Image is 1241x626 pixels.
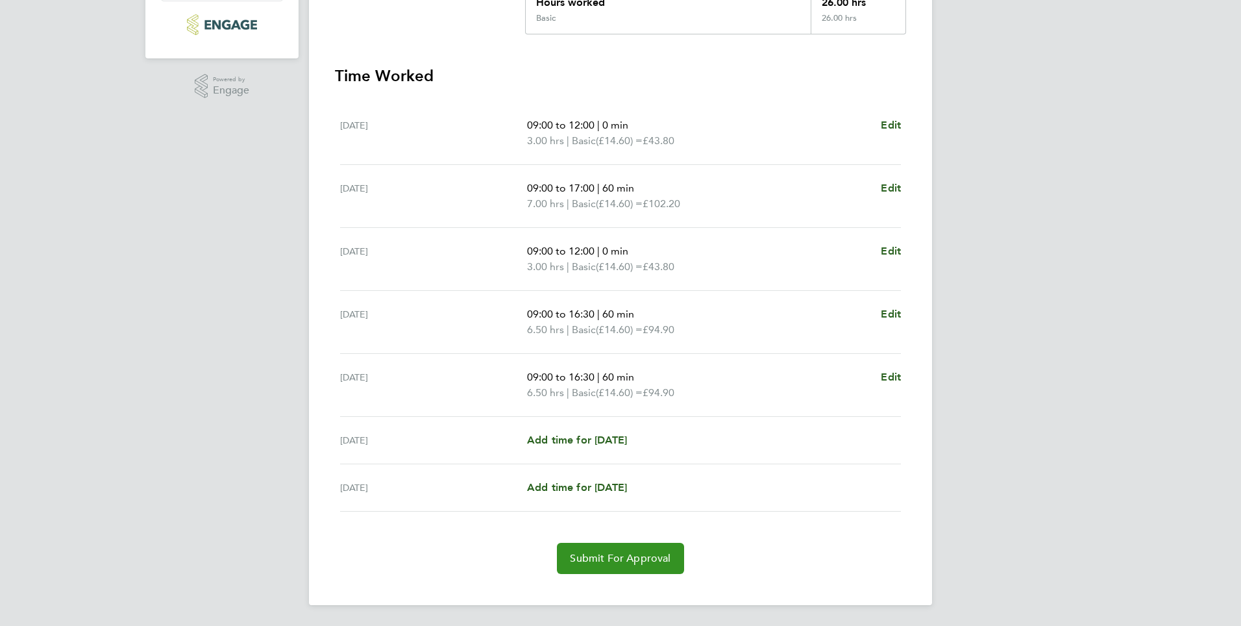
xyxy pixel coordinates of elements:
a: Edit [881,181,901,196]
span: | [597,245,600,257]
span: £94.90 [643,323,674,336]
span: 6.50 hrs [527,386,564,399]
span: (£14.60) = [596,197,643,210]
div: [DATE] [340,307,527,338]
span: £43.80 [643,134,674,147]
span: £94.90 [643,386,674,399]
span: Basic [572,385,596,401]
span: £102.20 [643,197,680,210]
img: morganhunt-logo-retina.png [187,14,256,35]
span: | [597,308,600,320]
span: Edit [881,119,901,131]
a: Edit [881,118,901,133]
div: [DATE] [340,118,527,149]
span: 3.00 hrs [527,134,564,147]
span: Basic [572,259,596,275]
span: 09:00 to 12:00 [527,119,595,131]
span: | [567,323,569,336]
span: | [567,197,569,210]
span: 0 min [602,119,628,131]
span: 09:00 to 16:30 [527,308,595,320]
span: Edit [881,308,901,320]
span: | [597,119,600,131]
div: Basic [536,13,556,23]
div: [DATE] [340,181,527,212]
a: Go to home page [161,14,283,35]
div: [DATE] [340,480,527,495]
h3: Time Worked [335,66,906,86]
span: (£14.60) = [596,386,643,399]
div: [DATE] [340,432,527,448]
span: Engage [213,85,249,96]
span: Basic [572,196,596,212]
span: | [567,134,569,147]
span: 09:00 to 17:00 [527,182,595,194]
span: Edit [881,182,901,194]
a: Powered byEngage [195,74,250,99]
span: (£14.60) = [596,134,643,147]
span: 7.00 hrs [527,197,564,210]
a: Edit [881,244,901,259]
a: Add time for [DATE] [527,432,627,448]
span: 09:00 to 16:30 [527,371,595,383]
span: 60 min [602,308,634,320]
span: 60 min [602,371,634,383]
span: 60 min [602,182,634,194]
div: [DATE] [340,244,527,275]
span: 3.00 hrs [527,260,564,273]
span: | [567,386,569,399]
span: | [567,260,569,273]
span: Add time for [DATE] [527,481,627,494]
span: Add time for [DATE] [527,434,627,446]
span: (£14.60) = [596,323,643,336]
span: 6.50 hrs [527,323,564,336]
span: (£14.60) = [596,260,643,273]
a: Add time for [DATE] [527,480,627,495]
button: Submit For Approval [557,543,683,574]
div: 26.00 hrs [811,13,905,34]
span: £43.80 [643,260,674,273]
span: 0 min [602,245,628,257]
div: [DATE] [340,369,527,401]
span: Edit [881,371,901,383]
span: | [597,182,600,194]
span: Powered by [213,74,249,85]
span: | [597,371,600,383]
span: Submit For Approval [570,552,670,565]
a: Edit [881,307,901,322]
span: Basic [572,133,596,149]
a: Edit [881,369,901,385]
span: Edit [881,245,901,257]
span: 09:00 to 12:00 [527,245,595,257]
span: Basic [572,322,596,338]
